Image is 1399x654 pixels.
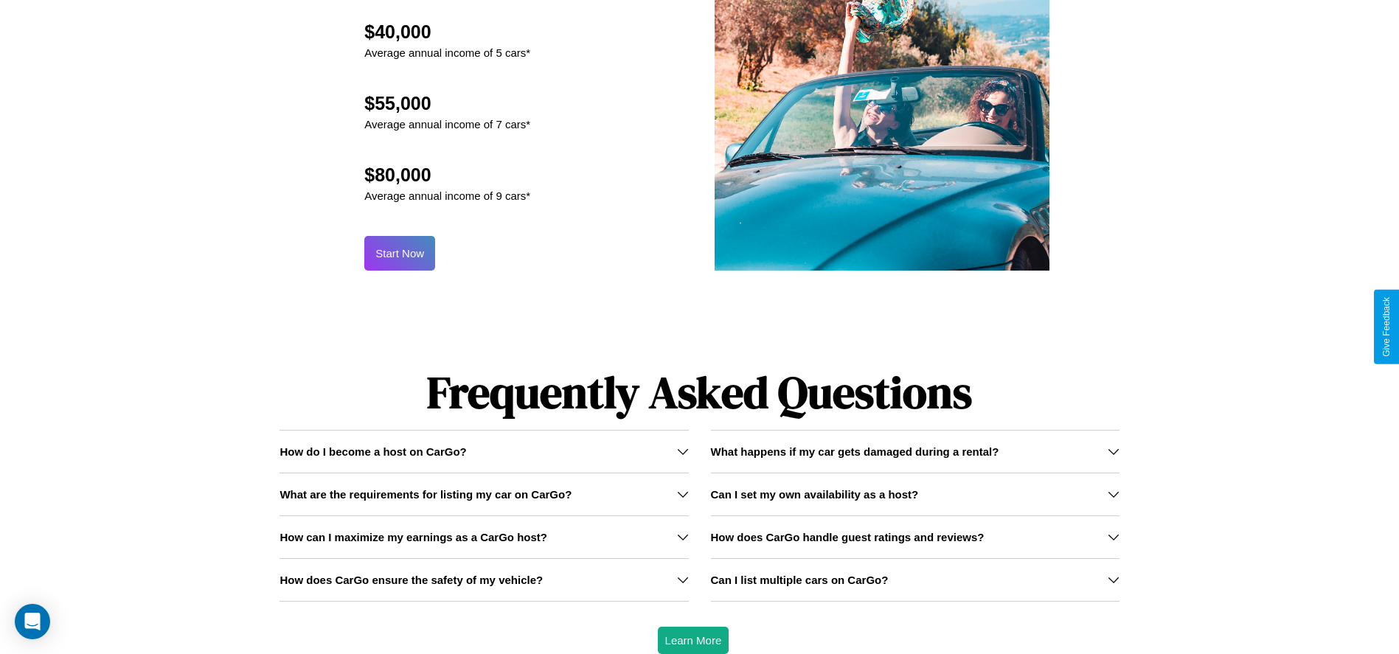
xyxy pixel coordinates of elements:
[364,236,435,271] button: Start Now
[364,21,530,43] h2: $40,000
[711,445,999,458] h3: What happens if my car gets damaged during a rental?
[280,445,466,458] h3: How do I become a host on CarGo?
[280,488,572,501] h3: What are the requirements for listing my car on CarGo?
[364,93,530,114] h2: $55,000
[711,531,985,543] h3: How does CarGo handle guest ratings and reviews?
[280,574,543,586] h3: How does CarGo ensure the safety of my vehicle?
[1381,297,1392,357] div: Give Feedback
[364,43,530,63] p: Average annual income of 5 cars*
[711,574,889,586] h3: Can I list multiple cars on CarGo?
[15,604,50,639] div: Open Intercom Messenger
[364,164,530,186] h2: $80,000
[364,186,530,206] p: Average annual income of 9 cars*
[658,627,729,654] button: Learn More
[280,355,1119,430] h1: Frequently Asked Questions
[711,488,919,501] h3: Can I set my own availability as a host?
[364,114,530,134] p: Average annual income of 7 cars*
[280,531,547,543] h3: How can I maximize my earnings as a CarGo host?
